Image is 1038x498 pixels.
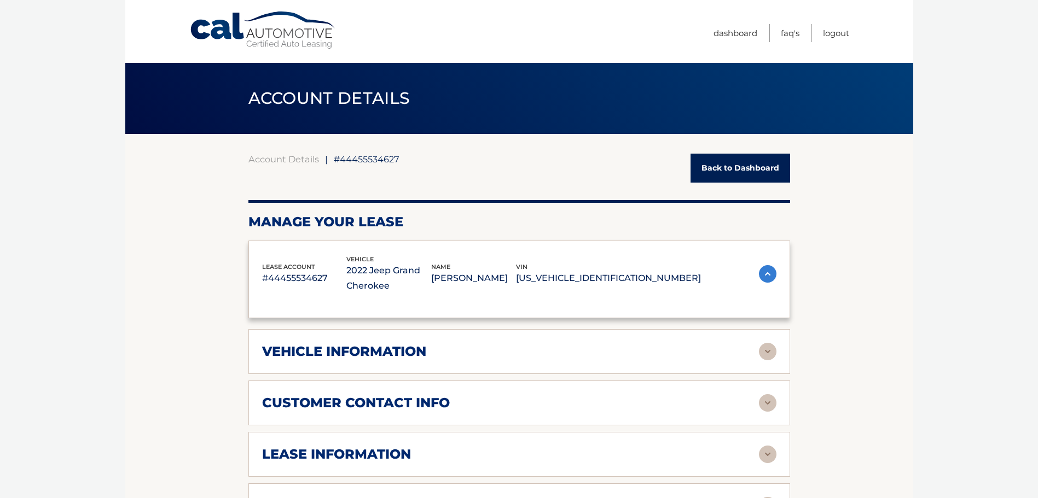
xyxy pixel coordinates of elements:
a: Account Details [248,154,319,165]
a: Cal Automotive [189,11,337,50]
span: | [325,154,328,165]
h2: lease information [262,446,411,462]
span: vehicle [346,255,374,263]
a: Dashboard [714,24,757,42]
h2: Manage Your Lease [248,214,790,230]
h2: vehicle information [262,343,426,360]
p: [PERSON_NAME] [431,271,516,286]
a: Logout [823,24,849,42]
span: name [431,263,450,271]
span: #44455534627 [334,154,399,165]
img: accordion-rest.svg [759,446,776,463]
span: ACCOUNT DETAILS [248,88,410,108]
img: accordion-active.svg [759,265,776,283]
a: FAQ's [781,24,799,42]
span: lease account [262,263,315,271]
p: 2022 Jeep Grand Cherokee [346,263,431,294]
p: [US_VEHICLE_IDENTIFICATION_NUMBER] [516,271,701,286]
img: accordion-rest.svg [759,394,776,412]
p: #44455534627 [262,271,347,286]
a: Back to Dashboard [691,154,790,183]
h2: customer contact info [262,395,450,411]
span: vin [516,263,527,271]
img: accordion-rest.svg [759,343,776,360]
